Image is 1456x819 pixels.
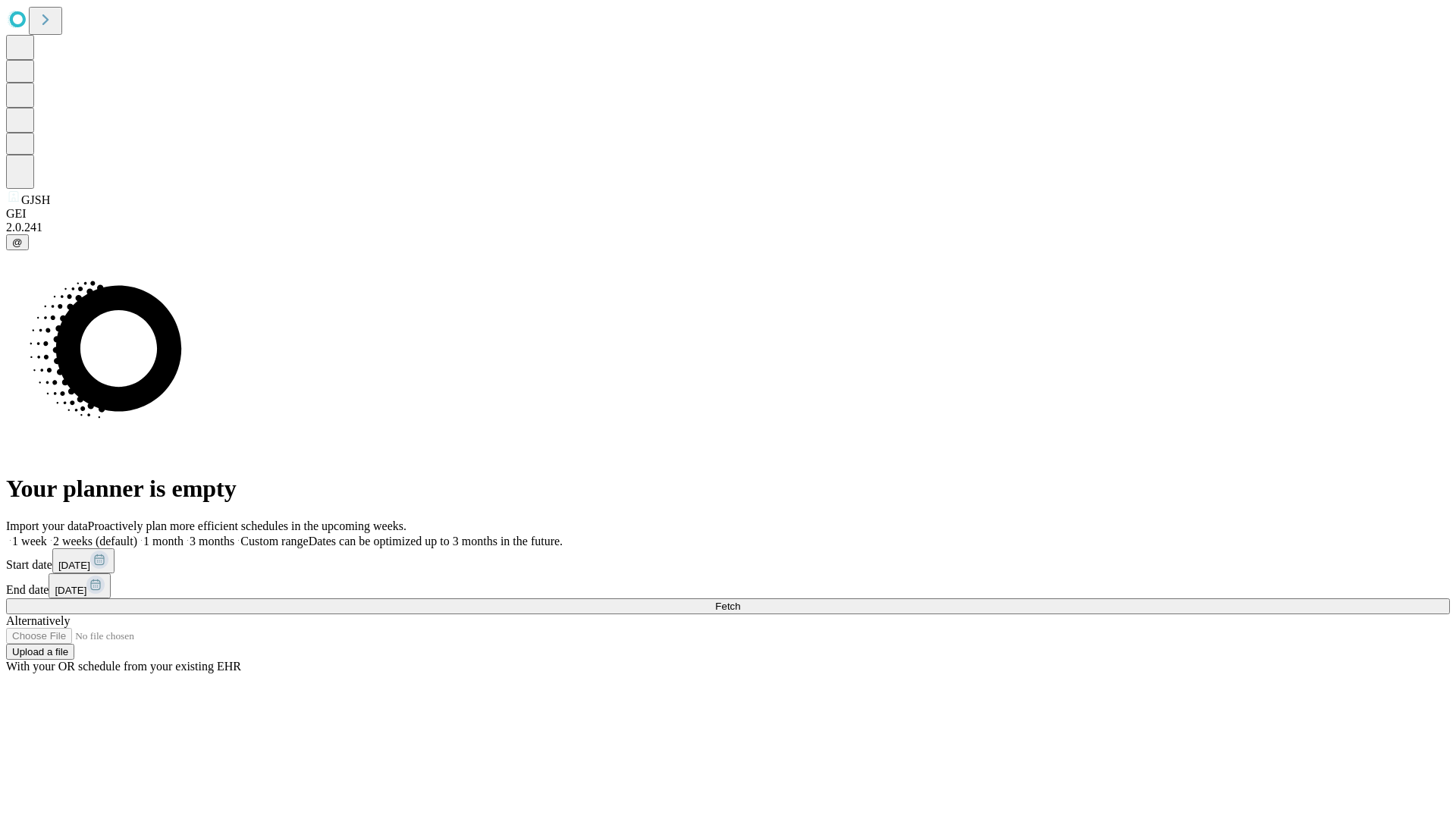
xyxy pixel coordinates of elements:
span: Custom range [240,535,308,548]
h1: Your planner is empty [6,475,1450,503]
button: @ [6,234,29,250]
span: 1 week [12,535,47,548]
button: Fetch [6,598,1450,614]
button: Upload a file [6,644,74,660]
button: [DATE] [49,573,111,598]
div: 2.0.241 [6,221,1450,234]
span: With your OR schedule from your existing EHR [6,660,241,673]
span: 1 month [143,535,184,548]
button: [DATE] [52,548,115,573]
span: Dates can be optimized up to 3 months in the future. [309,535,563,548]
span: Import your data [6,519,88,532]
span: Fetch [715,601,740,612]
span: 3 months [190,535,234,548]
span: [DATE] [55,585,86,596]
span: Proactively plan more efficient schedules in the upcoming weeks. [88,519,406,532]
span: Alternatively [6,614,70,627]
div: GEI [6,207,1450,221]
span: 2 weeks (default) [53,535,137,548]
div: Start date [6,548,1450,573]
span: [DATE] [58,560,90,571]
div: End date [6,573,1450,598]
span: GJSH [21,193,50,206]
span: @ [12,237,23,248]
